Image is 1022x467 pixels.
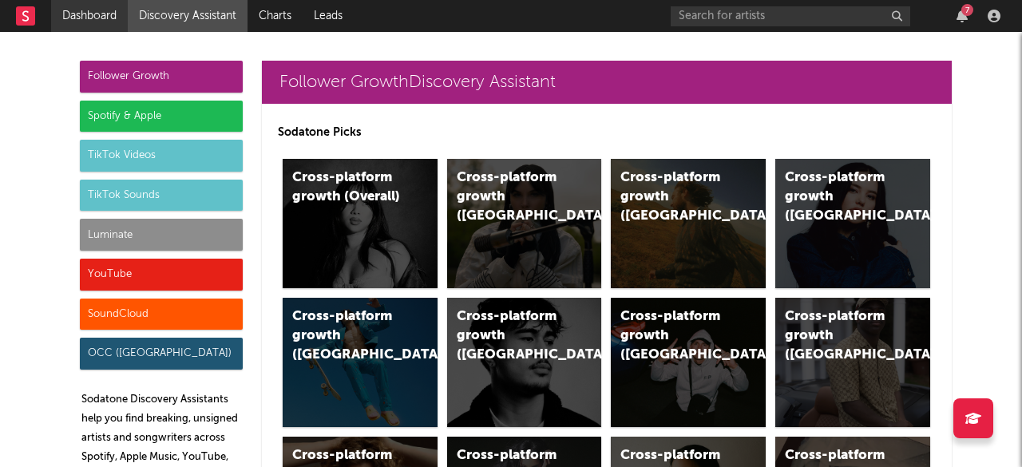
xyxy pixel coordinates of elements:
div: Cross-platform growth (Overall) [292,168,401,207]
input: Search for artists [671,6,910,26]
div: Cross-platform growth ([GEOGRAPHIC_DATA]) [785,307,893,365]
div: Luminate [80,219,243,251]
div: Follower Growth [80,61,243,93]
div: Cross-platform growth ([GEOGRAPHIC_DATA]) [457,168,565,226]
div: Cross-platform growth ([GEOGRAPHIC_DATA]) [292,307,401,365]
a: Cross-platform growth ([GEOGRAPHIC_DATA]) [447,159,602,288]
div: TikTok Sounds [80,180,243,212]
div: SoundCloud [80,299,243,330]
p: Sodatone Picks [278,123,936,142]
a: Cross-platform growth ([GEOGRAPHIC_DATA]) [283,298,438,427]
div: OCC ([GEOGRAPHIC_DATA]) [80,338,243,370]
div: Spotify & Apple [80,101,243,133]
a: Cross-platform growth (Overall) [283,159,438,288]
div: Cross-platform growth ([GEOGRAPHIC_DATA]) [620,168,729,226]
div: Cross-platform growth ([GEOGRAPHIC_DATA]) [457,307,565,365]
a: Cross-platform growth ([GEOGRAPHIC_DATA]) [775,159,930,288]
div: 7 [961,4,973,16]
a: Cross-platform growth ([GEOGRAPHIC_DATA]) [611,159,766,288]
div: TikTok Videos [80,140,243,172]
a: Cross-platform growth ([GEOGRAPHIC_DATA]) [775,298,930,427]
a: Cross-platform growth ([GEOGRAPHIC_DATA]/GSA) [611,298,766,427]
div: Cross-platform growth ([GEOGRAPHIC_DATA]) [785,168,893,226]
button: 7 [957,10,968,22]
a: Follower GrowthDiscovery Assistant [262,61,952,104]
div: YouTube [80,259,243,291]
div: Cross-platform growth ([GEOGRAPHIC_DATA]/GSA) [620,307,729,365]
a: Cross-platform growth ([GEOGRAPHIC_DATA]) [447,298,602,427]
